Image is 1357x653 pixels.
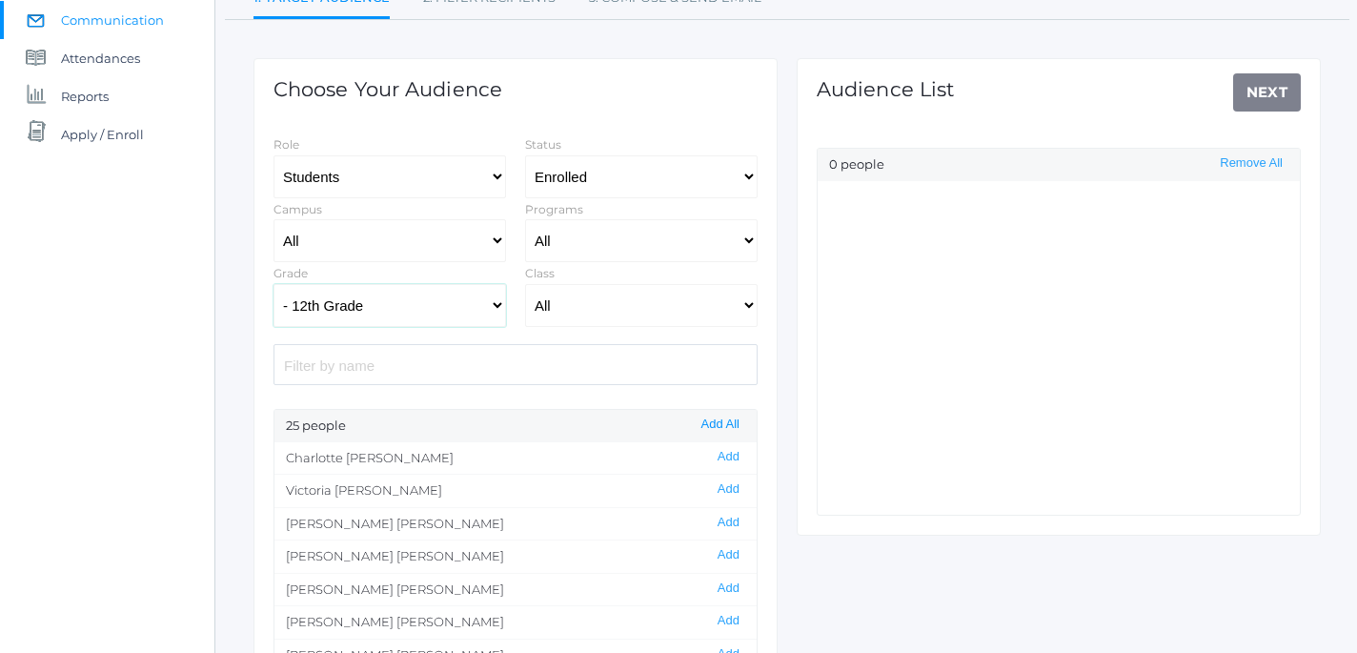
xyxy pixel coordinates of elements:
[525,266,555,280] label: Class
[273,344,758,385] input: Filter by name
[274,573,757,606] li: [PERSON_NAME] [PERSON_NAME]
[818,149,1300,181] div: 0 people
[274,605,757,639] li: [PERSON_NAME] [PERSON_NAME]
[525,202,583,216] label: Programs
[274,410,757,442] div: 25 people
[274,507,757,541] li: [PERSON_NAME] [PERSON_NAME]
[525,137,561,152] label: Status
[61,1,164,39] span: Communication
[712,449,745,465] button: Add
[273,266,308,280] label: Grade
[1214,155,1288,172] button: Remove All
[817,78,955,100] h1: Audience List
[274,442,757,475] li: Charlotte [PERSON_NAME]
[274,474,757,507] li: Victoria [PERSON_NAME]
[712,613,745,629] button: Add
[712,481,745,498] button: Add
[712,515,745,531] button: Add
[61,115,144,153] span: Apply / Enroll
[61,39,140,77] span: Attendances
[273,202,322,216] label: Campus
[712,581,745,597] button: Add
[696,417,745,433] button: Add All
[274,540,757,573] li: [PERSON_NAME] [PERSON_NAME]
[61,77,109,115] span: Reports
[273,78,502,100] h1: Choose Your Audience
[712,547,745,563] button: Add
[273,137,299,152] label: Role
